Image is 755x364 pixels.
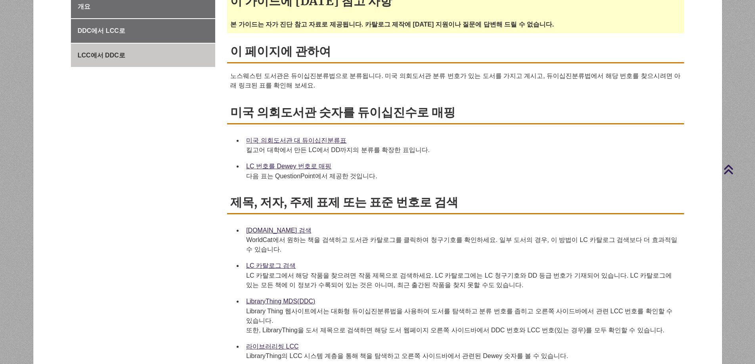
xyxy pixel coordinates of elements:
[71,19,215,43] a: DDC에서 LCC로
[723,164,753,175] a: 맨 위로
[246,353,568,359] font: LibraryThing의 LCC 시스템 계층을 통해 책을 탐색하고 오른쪽 사이드바에서 관련된 Dewey 숫자를 볼 수 있습니다.
[246,298,315,305] a: LibraryThing MDS(DDC)
[230,105,455,120] font: 미국 의회도서관 숫자를 듀이십진수로 매핑
[246,327,664,334] font: 또한, LibraryThing을 도서 제목으로 검색하면 해당 도서 웹페이지 오른쪽 사이드바에서 DDC 번호와 LCC 번호(있는 경우)를 모두 확인할 수 있습니다.
[230,194,458,210] font: 제목, 저자, 주제 표제 또는 표준 번호로 검색
[246,343,298,350] a: 라이브러리씽 LCC
[246,137,346,144] a: 미국 의회도서관 대 듀이십진분류표
[230,72,680,89] font: 노스웨스턴 도서관은 듀이십진분류법으로 분류됩니다. 미국 의회도서관 분류 번호가 있는 도서를 가지고 계시고, 듀이십진분류법에서 해당 번호를 찾으시려면 아래 링크된 표를 확인해 ...
[246,227,311,234] a: [DOMAIN_NAME] 검색
[230,21,554,28] font: 본 가이드는 자가 진단 참고 자료로 제공됩니다. 카탈로그 제작에 [DATE] 지원이나 질문에 답변해 드릴 수 없습니다.
[246,163,331,170] a: LC 번호를 Dewey 번호로 매핑
[246,308,673,324] font: Library Thing 웹사이트에서는 대화형 듀이십진분류법을 사용하여 도서를 탐색하고 분류 번호를 좁히고 오른쪽 사이드바에서 관련 LCC 번호를 확인할 수 있습니다.
[78,52,125,59] font: LCC에서 DDC로
[246,173,377,179] font: 다음 표는 QuestionPoint에서 제공한 것입니다.
[230,44,331,59] font: 이 페이지에 관하여
[78,3,90,10] font: 개요
[246,236,677,253] font: WorldCat에서 원하는 책을 검색하고 도서관 카탈로그를 클릭하여 청구기호를 확인하세요. 일부 도서의 경우, 이 방법이 LC 카탈로그 검색보다 더 효과적일 수 있습니다.
[78,27,125,34] font: DDC에서 LCC로
[246,272,672,288] font: LC 카탈로그에서 해당 작품을 찾으려면 작품 제목으로 검색하세요. LC 카탈로그에는 LC 청구기호와 DD 등급 번호가 기재되어 있습니다. LC 카탈로그에 있는 모든 책에 이 ...
[71,44,215,67] a: LCC에서 DDC로
[246,262,296,269] a: LC 카탈로그 검색
[246,147,430,153] font: 킬고어 대학에서 만든 LC에서 DD까지의 분류를 확장한 표입니다.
